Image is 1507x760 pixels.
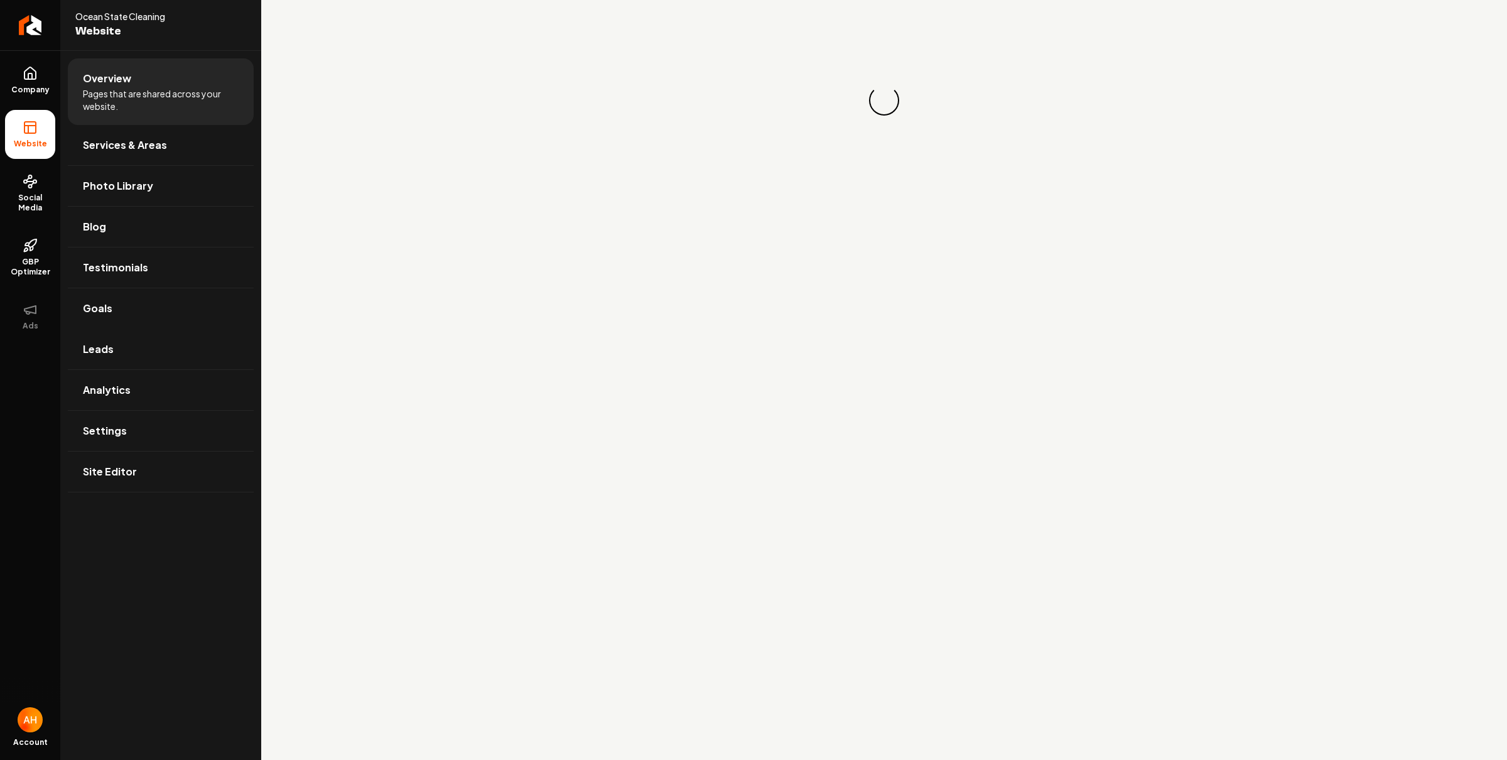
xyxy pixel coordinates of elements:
span: Photo Library [83,178,153,193]
div: Loading [869,85,899,116]
a: Settings [68,411,254,451]
span: GBP Optimizer [5,257,55,277]
a: Social Media [5,164,55,223]
span: Analytics [83,383,131,398]
span: Overview [83,71,131,86]
button: Open user button [18,707,43,732]
button: Ads [5,292,55,341]
span: Company [6,85,55,95]
span: Ads [18,321,43,331]
a: Services & Areas [68,125,254,165]
img: Rebolt Logo [19,15,42,35]
a: GBP Optimizer [5,228,55,287]
span: Testimonials [83,260,148,275]
span: Site Editor [83,464,137,479]
span: Blog [83,219,106,234]
span: Services & Areas [83,138,167,153]
a: Company [5,56,55,105]
img: Anthony Hurgoi [18,707,43,732]
span: Account [13,737,48,747]
a: Analytics [68,370,254,410]
span: Website [9,139,52,149]
a: Photo Library [68,166,254,206]
span: Leads [83,342,114,357]
a: Site Editor [68,452,254,492]
span: Ocean State Cleaning [75,10,216,23]
a: Blog [68,207,254,247]
span: Settings [83,423,127,438]
span: Goals [83,301,112,316]
a: Testimonials [68,247,254,288]
span: Website [75,23,216,40]
a: Leads [68,329,254,369]
span: Social Media [5,193,55,213]
a: Goals [68,288,254,328]
span: Pages that are shared across your website. [83,87,239,112]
